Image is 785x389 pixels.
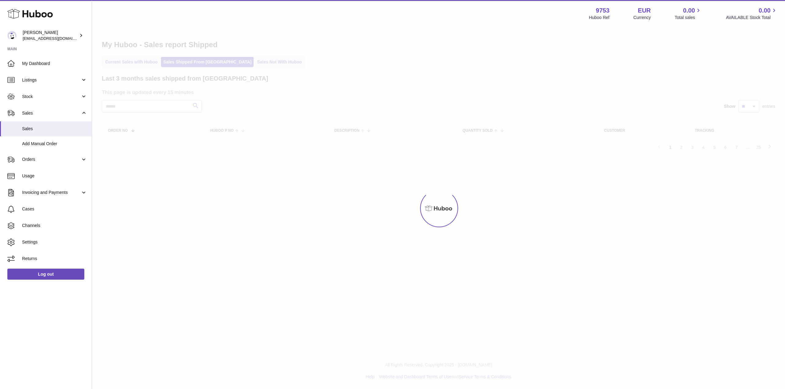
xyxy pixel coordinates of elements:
span: Orders [22,157,81,162]
div: Currency [634,15,651,21]
span: Total sales [675,15,702,21]
span: My Dashboard [22,61,87,66]
img: info@welovenoni.com [7,31,17,40]
strong: EUR [638,6,651,15]
span: AVAILABLE Stock Total [726,15,778,21]
span: Add Manual Order [22,141,87,147]
span: Channels [22,223,87,228]
span: Returns [22,256,87,262]
strong: 9753 [596,6,610,15]
a: Log out [7,269,84,280]
span: Usage [22,173,87,179]
span: [EMAIL_ADDRESS][DOMAIN_NAME] [23,36,90,41]
span: 0.00 [759,6,771,15]
span: Sales [22,110,81,116]
span: Cases [22,206,87,212]
a: 0.00 AVAILABLE Stock Total [726,6,778,21]
span: Sales [22,126,87,132]
span: Listings [22,77,81,83]
div: [PERSON_NAME] [23,30,78,41]
span: Invoicing and Payments [22,190,81,195]
span: 0.00 [683,6,695,15]
span: Settings [22,239,87,245]
div: Huboo Ref [589,15,610,21]
a: 0.00 Total sales [675,6,702,21]
span: Stock [22,94,81,100]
